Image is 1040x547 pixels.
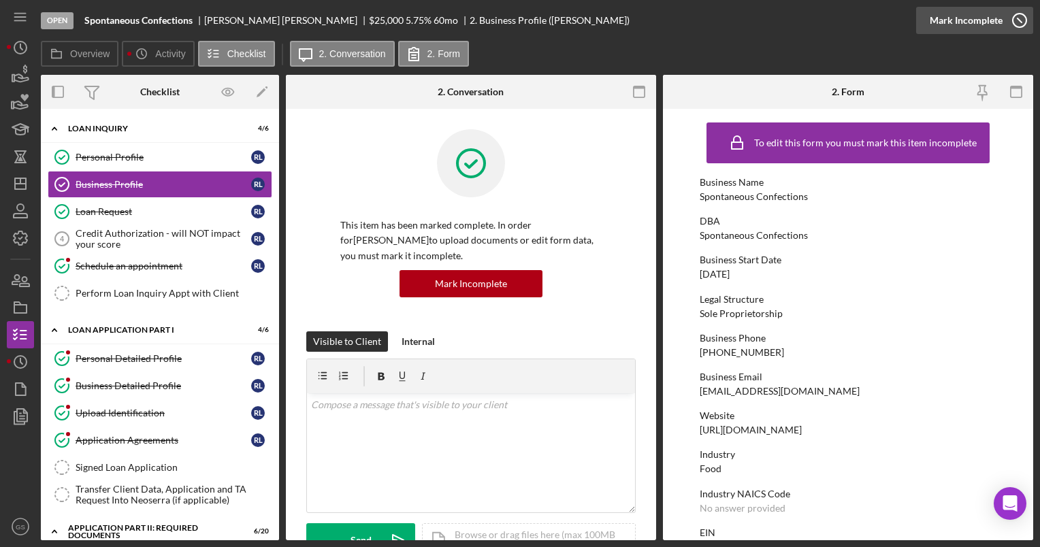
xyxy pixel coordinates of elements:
div: Upload Identification [76,408,251,418]
div: R L [251,205,265,218]
div: Business Start Date [700,254,996,265]
div: EIN [700,527,996,538]
div: Business Email [700,371,996,382]
div: [PERSON_NAME] [PERSON_NAME] [204,15,369,26]
div: To edit this form you must mark this item incomplete [754,137,977,148]
label: 2. Conversation [319,48,386,59]
div: Business Phone [700,333,996,344]
div: Industry NAICS Code [700,488,996,499]
div: Industry [700,449,996,460]
div: R L [251,433,265,447]
div: 6 / 20 [244,527,269,535]
div: Business Profile [76,179,251,190]
div: 2. Conversation [438,86,504,97]
div: Schedule an appointment [76,261,251,271]
div: 4 / 6 [244,326,269,334]
div: Visible to Client [313,331,381,352]
p: This item has been marked complete. In order for [PERSON_NAME] to upload documents or edit form d... [340,218,602,263]
div: R L [251,259,265,273]
label: Overview [70,48,110,59]
div: Checklist [140,86,180,97]
div: R L [251,406,265,420]
label: Activity [155,48,185,59]
div: DBA [700,216,996,227]
div: Open [41,12,74,29]
a: Application AgreementsRL [48,427,272,454]
div: Personal Detailed Profile [76,353,251,364]
button: 2. Conversation [290,41,395,67]
a: Schedule an appointmentRL [48,252,272,280]
div: Personal Profile [76,152,251,163]
a: Signed Loan Application [48,454,272,481]
a: Personal Detailed ProfileRL [48,345,272,372]
tspan: 4 [60,235,65,243]
div: R L [251,150,265,164]
div: Signed Loan Application [76,462,272,473]
div: Credit Authorization - will NOT impact your score [76,228,251,250]
div: [EMAIL_ADDRESS][DOMAIN_NAME] [700,386,860,397]
div: Food [700,463,721,474]
a: Loan RequestRL [48,198,272,225]
div: R L [251,352,265,365]
div: Spontaneous Confections [700,230,808,241]
div: 2. Form [832,86,864,97]
div: Website [700,410,996,421]
div: Loan Request [76,206,251,217]
a: Perform Loan Inquiry Appt with Client [48,280,272,307]
div: Loan Application Part I [68,326,235,334]
div: Transfer Client Data, Application and TA Request Into Neoserra (if applicable) [76,484,272,505]
div: Loan Inquiry [68,125,235,133]
button: Internal [395,331,442,352]
button: Activity [122,41,194,67]
button: Visible to Client [306,331,388,352]
div: [DATE] [700,269,730,280]
div: Mark Incomplete [435,270,507,297]
div: Perform Loan Inquiry Appt with Client [76,288,272,299]
b: Spontaneous Confections [84,15,193,26]
div: Application Part II: Required Documents [68,524,235,540]
label: 2. Form [427,48,460,59]
div: No answer provided [700,503,785,514]
a: Business ProfileRL [48,171,272,198]
div: Sole Proprietorship [700,308,783,319]
div: [PHONE_NUMBER] [700,347,784,358]
div: Internal [402,331,435,352]
div: 2. Business Profile ([PERSON_NAME]) [470,15,630,26]
div: R L [251,178,265,191]
label: Checklist [227,48,266,59]
button: Checklist [198,41,275,67]
div: Open Intercom Messenger [994,487,1026,520]
a: Transfer Client Data, Application and TA Request Into Neoserra (if applicable) [48,481,272,508]
div: 4 / 6 [244,125,269,133]
button: Mark Incomplete [400,270,542,297]
div: [URL][DOMAIN_NAME] [700,425,802,435]
div: Business Name [700,177,996,188]
a: 4Credit Authorization - will NOT impact your scoreRL [48,225,272,252]
text: GS [16,523,25,531]
div: Mark Incomplete [930,7,1003,34]
div: Application Agreements [76,435,251,446]
div: Legal Structure [700,294,996,305]
button: Overview [41,41,118,67]
div: R L [251,379,265,393]
a: Upload IdentificationRL [48,399,272,427]
div: 60 mo [434,15,458,26]
span: $25,000 [369,14,404,26]
div: Business Detailed Profile [76,380,251,391]
div: 5.75 % [406,15,432,26]
a: Business Detailed ProfileRL [48,372,272,399]
div: R L [251,232,265,246]
button: Mark Incomplete [916,7,1033,34]
div: Spontaneous Confections [700,191,808,202]
button: GS [7,513,34,540]
a: Personal ProfileRL [48,144,272,171]
button: 2. Form [398,41,469,67]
